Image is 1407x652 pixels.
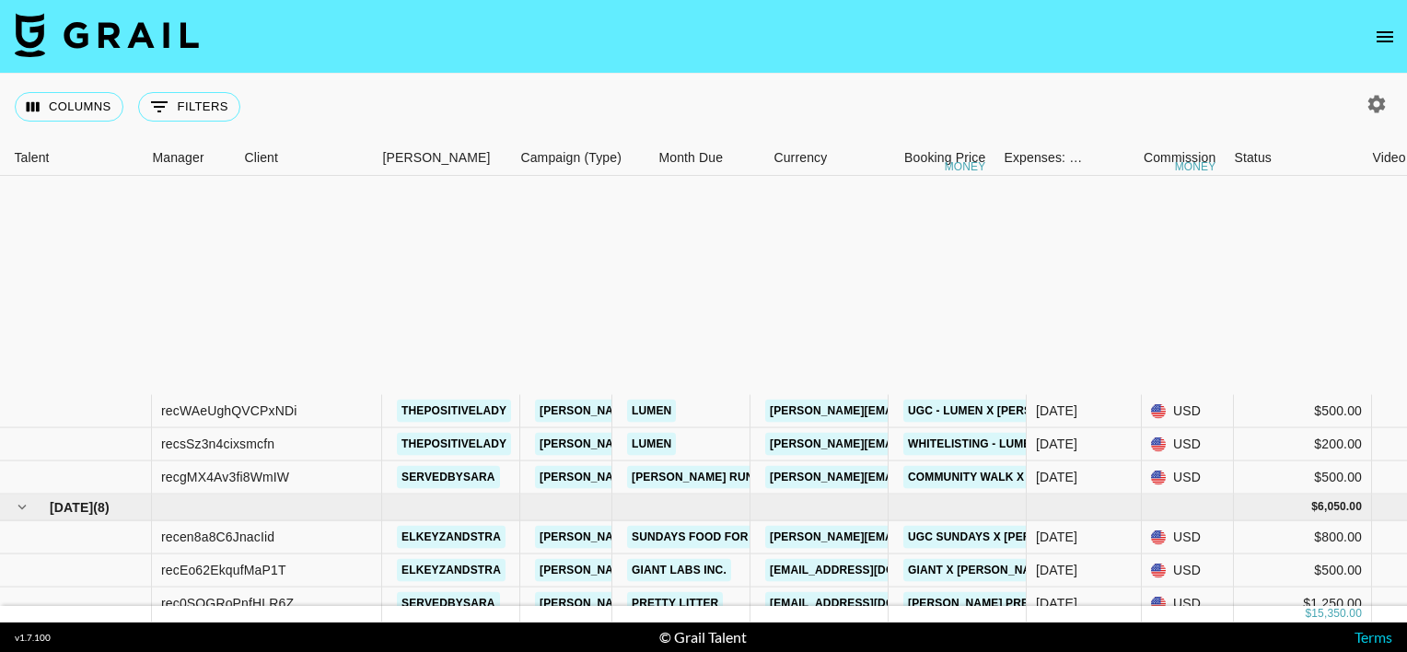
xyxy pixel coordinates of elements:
a: servedbysara [397,592,500,615]
a: UGC Sundays X [PERSON_NAME] [903,526,1103,549]
a: [PERSON_NAME] Pretty Litter [903,592,1098,615]
button: Show filters [138,92,240,122]
a: [EMAIL_ADDRESS][DOMAIN_NAME] [765,559,971,582]
button: hide children [9,495,35,520]
a: servedbysara [397,466,500,489]
div: USD [1142,588,1234,621]
a: [PERSON_NAME][EMAIL_ADDRESS][PERSON_NAME][DOMAIN_NAME] [535,526,930,549]
div: Client [244,140,278,176]
div: Client [235,140,373,176]
a: Sundays Food for Dogs [627,526,789,549]
a: Lumen [627,433,676,456]
div: Booking Price [904,140,985,176]
div: recen8a8C6JnacIid [161,528,274,546]
a: thepositivelady [397,433,511,456]
button: Select columns [15,92,123,122]
a: thepositivelady [397,400,511,423]
span: ( 8 ) [93,498,110,517]
a: Pretty Litter [627,592,723,615]
a: Giant X [PERSON_NAME] [903,559,1056,582]
div: $ [1305,606,1311,622]
a: [PERSON_NAME][EMAIL_ADDRESS][DOMAIN_NAME] [765,400,1065,423]
a: elkeyzandstra [397,526,506,549]
a: [PERSON_NAME][EMAIL_ADDRESS][DOMAIN_NAME] [765,526,1065,549]
a: [EMAIL_ADDRESS][DOMAIN_NAME] [765,592,971,615]
div: recEo62EkqufMaP1T [161,561,286,579]
a: [PERSON_NAME] Running Inc [627,466,809,489]
span: [DATE] [50,498,93,517]
div: Commission [1144,140,1216,176]
div: © Grail Talent [659,628,747,646]
a: [PERSON_NAME][EMAIL_ADDRESS][PERSON_NAME][DOMAIN_NAME] [535,466,930,489]
div: USD [1142,395,1234,428]
div: Currency [764,140,856,176]
a: Whitelisting - Lumen X [PERSON_NAME] [903,433,1152,456]
button: open drawer [1366,18,1403,55]
div: recgMX4Av3fi8WmIW [161,468,289,486]
div: Talent [14,140,49,176]
div: 15,350.00 [1311,606,1362,622]
div: Manager [143,140,235,176]
div: Status [1225,140,1363,176]
a: [PERSON_NAME][EMAIL_ADDRESS][PERSON_NAME][DOMAIN_NAME] [535,559,930,582]
div: $1,250.00 [1234,588,1372,621]
div: Aug '25 [1036,528,1077,546]
a: [PERSON_NAME][EMAIL_ADDRESS][PERSON_NAME][DOMAIN_NAME] [535,592,930,615]
div: money [1175,161,1216,172]
div: Sep '25 [1036,402,1077,420]
div: Expenses: Remove Commission? [994,140,1087,176]
div: Expenses: Remove Commission? [1004,140,1083,176]
div: v 1.7.100 [15,632,51,644]
div: $500.00 [1234,461,1372,495]
div: recsSz3n4cixsmcfn [161,435,274,453]
a: [PERSON_NAME][EMAIL_ADDRESS][PERSON_NAME][DOMAIN_NAME] [535,433,930,456]
div: Status [1234,140,1272,176]
div: $500.00 [1234,554,1372,588]
div: Manager [152,140,203,176]
div: money [945,161,986,172]
div: Booker [373,140,511,176]
div: $200.00 [1234,428,1372,461]
div: Month Due [649,140,764,176]
div: Campaign (Type) [520,140,622,176]
div: $ [1311,499,1318,515]
div: Month Due [658,140,723,176]
div: Campaign (Type) [511,140,649,176]
a: Giant Labs Inc. [627,559,731,582]
a: [PERSON_NAME][EMAIL_ADDRESS][PERSON_NAME][DOMAIN_NAME] [765,466,1160,489]
a: elkeyzandstra [397,559,506,582]
a: [PERSON_NAME][EMAIL_ADDRESS][DOMAIN_NAME] [765,433,1065,456]
img: Grail Talent [15,13,199,57]
a: Community Walk X [PERSON_NAME], Brooks, [GEOGRAPHIC_DATA] [903,466,1309,489]
div: Aug '25 [1036,561,1077,579]
a: Terms [1355,628,1392,646]
div: Sep '25 [1036,468,1077,486]
div: recWAeUghQVCPxNDi [161,402,297,420]
div: $800.00 [1234,521,1372,554]
div: rec0SOGRoPnfHLR6Z [161,594,294,612]
a: Lumen [627,400,676,423]
div: Sep '25 [1036,435,1077,453]
div: $500.00 [1234,395,1372,428]
div: [PERSON_NAME] [382,140,490,176]
div: 6,050.00 [1318,499,1362,515]
div: USD [1142,428,1234,461]
div: USD [1142,554,1234,588]
a: UGC - Lumen X [PERSON_NAME] [903,400,1096,423]
a: [PERSON_NAME][EMAIL_ADDRESS][PERSON_NAME][DOMAIN_NAME] [535,400,930,423]
div: Currency [773,140,827,176]
div: Aug '25 [1036,594,1077,612]
div: USD [1142,521,1234,554]
div: Talent [5,140,143,176]
div: USD [1142,461,1234,495]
